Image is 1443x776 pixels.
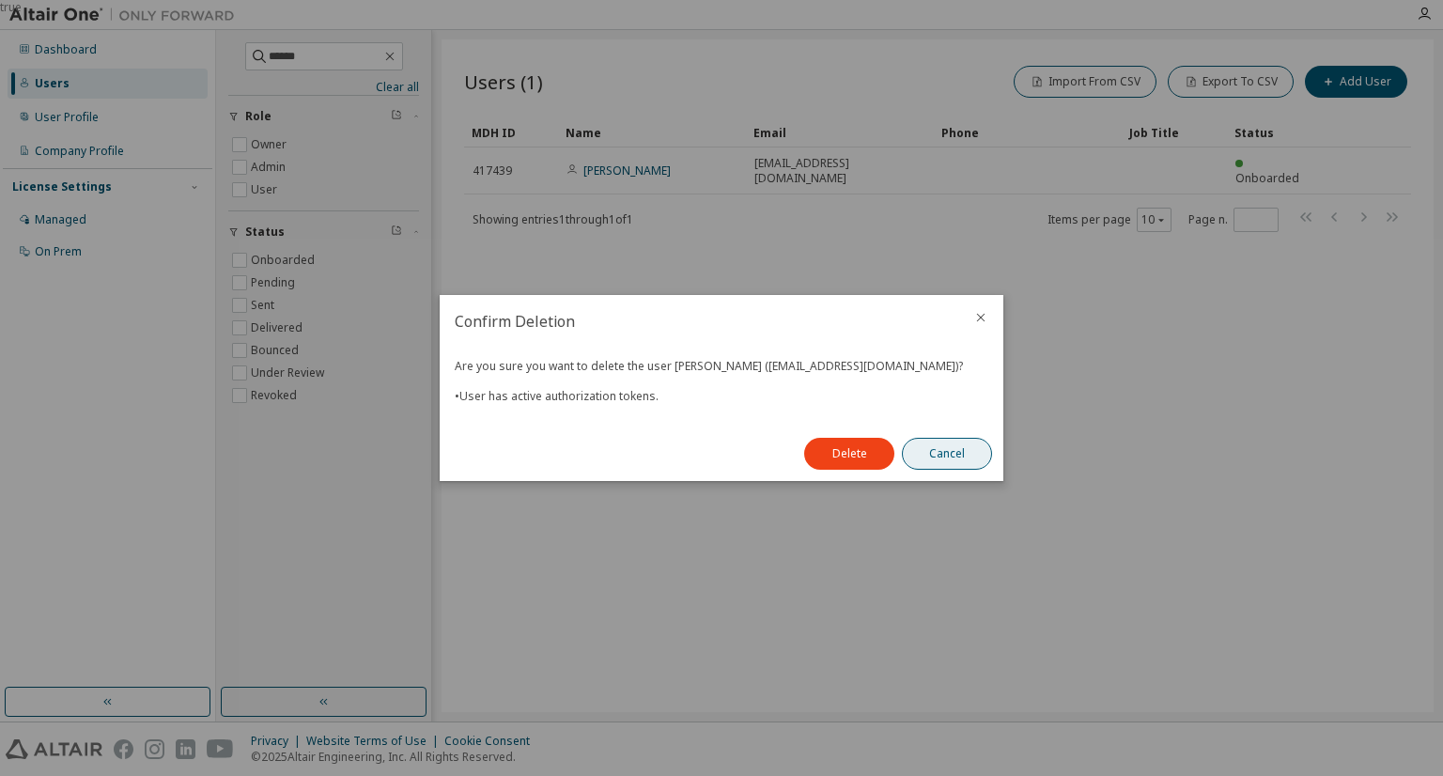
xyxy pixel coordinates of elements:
[440,295,958,348] h2: Confirm Deletion
[804,438,894,470] button: Delete
[455,358,963,374] span: Are you sure you want to delete the user [PERSON_NAME] ([EMAIL_ADDRESS][DOMAIN_NAME])?
[902,438,992,470] button: Cancel
[455,389,981,404] div: • User has active authorization tokens.
[973,310,988,325] button: close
